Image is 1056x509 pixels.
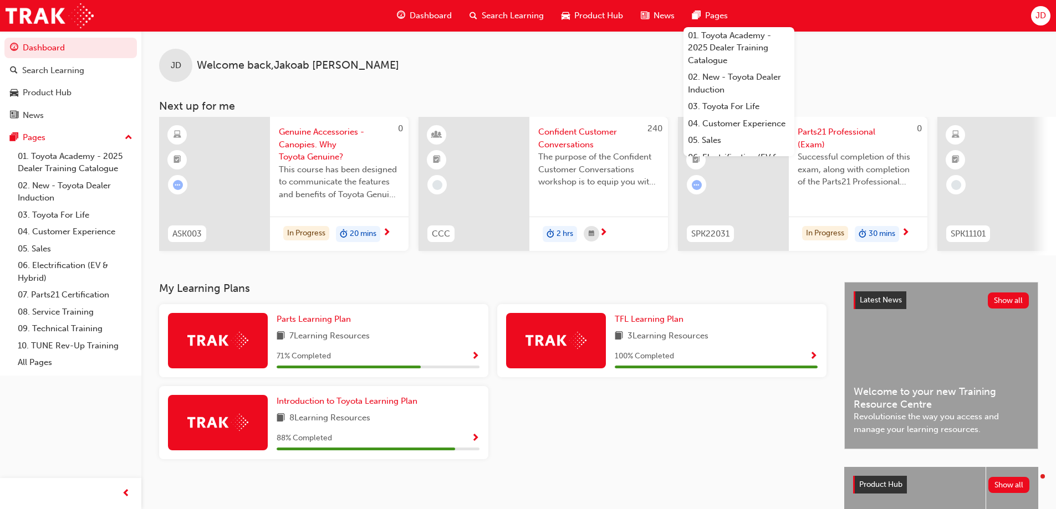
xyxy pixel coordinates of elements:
[471,349,479,363] button: Show Progress
[277,314,351,324] span: Parts Learning Plan
[692,180,702,190] span: learningRecordVerb_ATTEMPT-icon
[705,9,728,22] span: Pages
[22,64,84,77] div: Search Learning
[951,180,961,190] span: learningRecordVerb_NONE-icon
[4,38,137,58] a: Dashboard
[654,9,675,22] span: News
[4,83,137,103] a: Product Hub
[1035,9,1046,22] span: JD
[860,295,902,305] span: Latest News
[615,350,674,363] span: 100 % Completed
[277,350,331,363] span: 71 % Completed
[4,35,137,127] button: DashboardSearch LearningProduct HubNews
[854,291,1029,309] a: Latest NewsShow all
[122,487,130,501] span: prev-icon
[13,223,137,240] a: 04. Customer Experience
[988,477,1030,493] button: Show all
[859,480,902,489] span: Product Hub
[538,126,659,151] span: Confident Customer Conversations
[471,352,479,362] span: Show Progress
[388,4,461,27] a: guage-iconDashboard
[340,227,348,241] span: duration-icon
[678,117,927,251] a: 0SPK22031Parts21 Professional (Exam)Successful completion of this exam, along with completion of ...
[952,128,960,142] span: learningResourceType_ELEARNING-icon
[952,153,960,167] span: booktick-icon
[410,9,452,22] span: Dashboard
[692,153,700,167] span: booktick-icon
[853,476,1029,493] a: Product HubShow all
[397,9,405,23] span: guage-icon
[382,228,391,238] span: next-icon
[628,330,708,343] span: 3 Learning Resources
[951,228,986,240] span: SPK11101
[13,304,137,321] a: 08. Service Training
[159,117,409,251] a: 0ASK003Genuine Accessories - Canopies. Why Toyota Genuine?This course has been designed to commun...
[13,177,137,207] a: 02. New - Toyota Dealer Induction
[433,153,441,167] span: booktick-icon
[10,66,18,76] span: search-icon
[23,131,45,144] div: Pages
[4,127,137,148] button: Pages
[174,128,181,142] span: learningResourceType_ELEARNING-icon
[589,227,594,241] span: calendar-icon
[23,109,44,122] div: News
[10,111,18,121] span: news-icon
[798,151,919,188] span: Successful completion of this exam, along with completion of the Parts21 Professional eLearning m...
[538,151,659,188] span: The purpose of the Confident Customer Conversations workshop is to equip you with tools to commun...
[277,396,417,406] span: Introduction to Toyota Learning Plan
[277,330,285,343] span: book-icon
[10,43,18,53] span: guage-icon
[13,337,137,354] a: 10. TUNE Rev-Up Training
[279,163,400,201] span: This course has been designed to communicate the features and benefits of Toyota Genuine Canopies...
[691,228,729,240] span: SPK22031
[599,228,608,238] span: next-icon
[901,228,910,238] span: next-icon
[809,352,818,362] span: Show Progress
[433,128,441,142] span: learningResourceType_INSTRUCTOR_LED-icon
[854,410,1029,435] span: Revolutionise the way you access and manage your learning resources.
[279,126,400,163] span: Genuine Accessories - Canopies. Why Toyota Genuine?
[869,228,895,240] span: 30 mins
[289,330,370,343] span: 7 Learning Resources
[683,115,794,132] a: 04. Customer Experience
[277,432,332,445] span: 88 % Completed
[197,59,399,72] span: Welcome back , Jakoab [PERSON_NAME]
[557,228,573,240] span: 2 hrs
[1031,6,1050,25] button: JD
[988,292,1029,309] button: Show all
[277,395,422,408] a: Introduction to Toyota Learning Plan
[277,412,285,425] span: book-icon
[683,132,794,149] a: 05. Sales
[13,354,137,371] a: All Pages
[159,282,827,295] h3: My Learning Plans
[461,4,553,27] a: search-iconSearch Learning
[683,27,794,69] a: 01. Toyota Academy - 2025 Dealer Training Catalogue
[470,9,477,23] span: search-icon
[10,133,18,143] span: pages-icon
[1018,471,1045,498] iframe: Intercom live chat
[398,124,403,133] span: 0
[4,105,137,126] a: News
[141,100,1056,112] h3: Next up for me
[641,9,649,23] span: news-icon
[283,226,329,241] div: In Progress
[171,59,181,72] span: JD
[526,332,586,349] img: Trak
[13,207,137,224] a: 03. Toyota For Life
[692,9,701,23] span: pages-icon
[471,434,479,444] span: Show Progress
[187,332,248,349] img: Trak
[553,4,632,27] a: car-iconProduct Hub
[174,153,181,167] span: booktick-icon
[10,88,18,98] span: car-icon
[683,69,794,98] a: 02. New - Toyota Dealer Induction
[419,117,668,251] a: 240CCCConfident Customer ConversationsThe purpose of the Confident Customer Conversations worksho...
[13,148,137,177] a: 01. Toyota Academy - 2025 Dealer Training Catalogue
[798,126,919,151] span: Parts21 Professional (Exam)
[802,226,848,241] div: In Progress
[23,86,72,99] div: Product Hub
[647,124,662,133] span: 240
[13,240,137,258] a: 05. Sales
[917,124,922,133] span: 0
[574,9,623,22] span: Product Hub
